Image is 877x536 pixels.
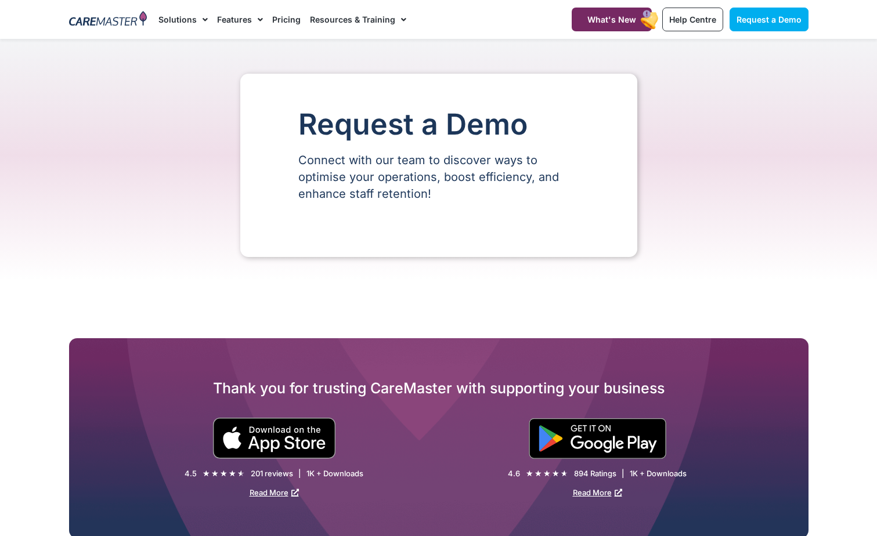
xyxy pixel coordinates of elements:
[220,468,228,480] i: ★
[561,468,568,480] i: ★
[529,418,666,459] img: "Get is on" Black Google play button.
[203,468,210,480] i: ★
[572,8,652,31] a: What's New
[574,469,687,479] div: 894 Ratings | 1K + Downloads
[212,418,336,459] img: small black download on the apple app store button.
[298,152,579,202] p: Connect with our team to discover ways to optimise your operations, boost efficiency, and enhance...
[535,468,542,480] i: ★
[669,15,716,24] span: Help Centre
[185,469,197,479] div: 4.5
[587,15,636,24] span: What's New
[730,8,809,31] a: Request a Demo
[737,15,802,24] span: Request a Demo
[211,468,219,480] i: ★
[526,468,533,480] i: ★
[298,108,579,140] h1: Request a Demo
[662,8,723,31] a: Help Centre
[69,379,809,397] h2: Thank you for trusting CareMaster with supporting your business
[573,488,622,497] a: Read More
[69,11,147,28] img: CareMaster Logo
[552,468,560,480] i: ★
[526,468,568,480] div: 4.6/5
[251,469,363,479] div: 201 reviews | 1K + Downloads
[508,469,520,479] div: 4.6
[543,468,551,480] i: ★
[203,468,245,480] div: 4.5/5
[237,468,245,480] i: ★
[250,488,299,497] a: Read More
[229,468,236,480] i: ★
